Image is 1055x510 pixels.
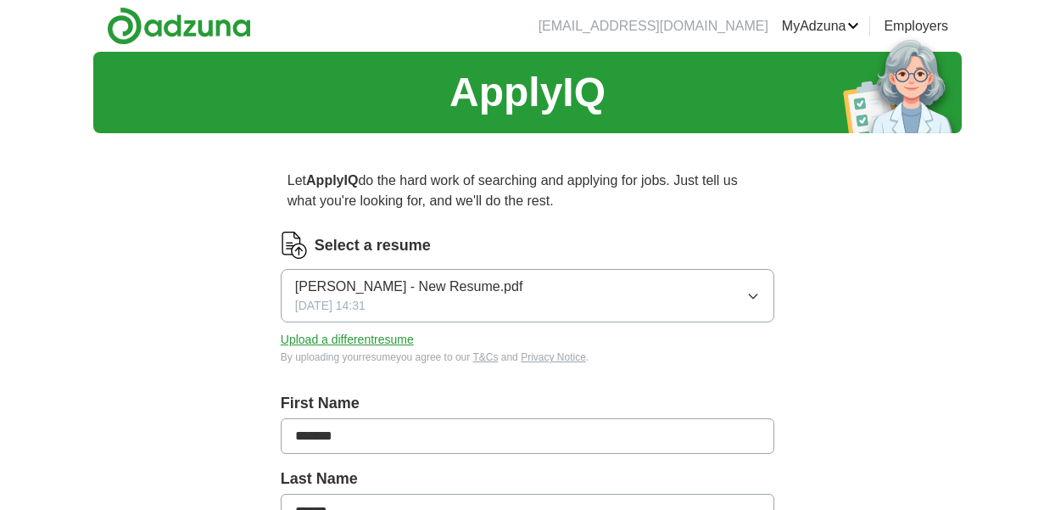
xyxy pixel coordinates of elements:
[107,7,251,45] img: Adzuna logo
[449,62,606,123] h1: ApplyIQ
[295,277,523,297] span: [PERSON_NAME] - New Resume.pdf
[315,234,431,257] label: Select a resume
[306,173,358,188] strong: ApplyIQ
[884,16,948,36] a: Employers
[521,351,586,363] a: Privacy Notice
[281,164,774,218] p: Let do the hard work of searching and applying for jobs. Just tell us what you're looking for, an...
[281,392,774,415] label: First Name
[281,232,308,259] img: CV Icon
[472,351,498,363] a: T&Cs
[539,16,768,36] li: [EMAIL_ADDRESS][DOMAIN_NAME]
[281,269,774,322] button: [PERSON_NAME] - New Resume.pdf[DATE] 14:31
[295,297,366,315] span: [DATE] 14:31
[281,331,414,349] button: Upload a differentresume
[281,468,774,490] label: Last Name
[782,16,860,36] a: MyAdzuna
[281,350,774,365] div: By uploading your resume you agree to our and .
